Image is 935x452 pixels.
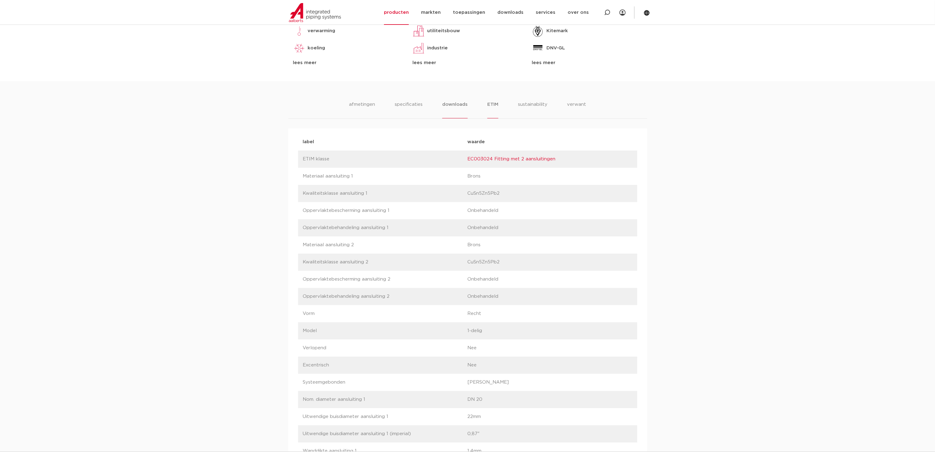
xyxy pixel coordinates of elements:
p: Recht [468,310,632,317]
img: industrie [412,42,425,54]
p: verwarming [308,27,335,35]
a: EC003024 Fitting met 2 aansluitingen [468,157,556,161]
p: 0,87" [468,430,632,438]
p: 1-delig [468,327,632,335]
p: Systeemgebonden [303,379,468,386]
p: Uitwendige buisdiameter aansluiting 1 (imperial) [303,430,468,438]
p: Oppervlaktebehandeling aansluiting 1 [303,224,468,232]
li: verwant [567,101,586,118]
p: Brons [468,241,632,249]
p: DNV-GL [546,44,565,52]
p: Oppervlaktebescherming aansluiting 2 [303,276,468,283]
p: Model [303,327,468,335]
p: Excentrisch [303,362,468,369]
p: Vorm [303,310,468,317]
p: Oppervlaktebescherming aansluiting 1 [303,207,468,214]
p: industrie [427,44,448,52]
p: waarde [468,138,632,146]
p: Kitemark [546,27,568,35]
p: Kwaliteitsklasse aansluiting 2 [303,259,468,266]
p: Verlopend [303,344,468,352]
p: ETIM klasse [303,155,468,163]
div: lees meer [532,59,642,67]
p: Materiaal aansluiting 1 [303,173,468,180]
li: afmetingen [349,101,375,118]
p: Uitwendige buisdiameter aansluiting 1 [303,413,468,420]
li: downloads [442,101,468,118]
img: Kitemark [532,25,544,37]
li: specificaties [395,101,423,118]
p: Brons [468,173,632,180]
p: koeling [308,44,325,52]
p: [PERSON_NAME] [468,379,632,386]
div: lees meer [293,59,403,67]
p: Onbehandeld [468,276,632,283]
p: utiliteitsbouw [427,27,460,35]
img: DNV-GL [532,42,544,54]
p: Nee [468,344,632,352]
img: koeling [293,42,305,54]
li: sustainability [518,101,547,118]
p: DN 20 [468,396,632,403]
p: Oppervlaktebehandeling aansluiting 2 [303,293,468,300]
li: ETIM [487,101,498,118]
p: Nom. diameter aansluiting 1 [303,396,468,403]
p: CuSn5Zn5Pb2 [468,259,632,266]
p: Nee [468,362,632,369]
img: verwarming [293,25,305,37]
p: CuSn5Zn5Pb2 [468,190,632,197]
p: Kwaliteitsklasse aansluiting 1 [303,190,468,197]
img: utiliteitsbouw [412,25,425,37]
div: lees meer [412,59,523,67]
p: 22mm [468,413,632,420]
p: label [303,138,468,146]
p: Onbehandeld [468,207,632,214]
p: Materiaal aansluiting 2 [303,241,468,249]
p: Onbehandeld [468,293,632,300]
p: Onbehandeld [468,224,632,232]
